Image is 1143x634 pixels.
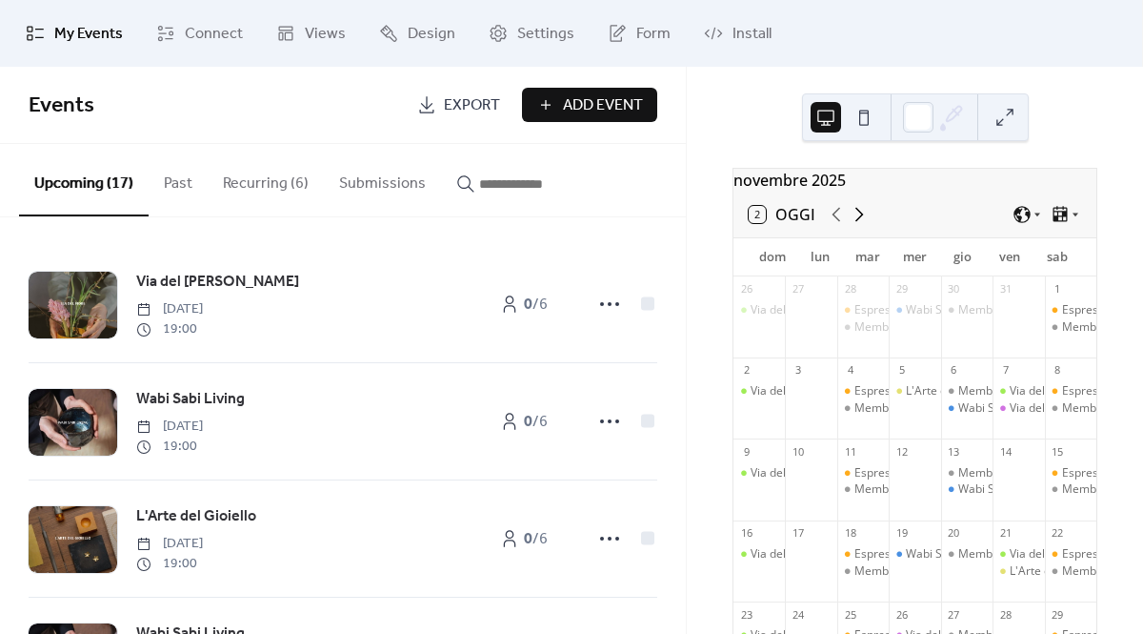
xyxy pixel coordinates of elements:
a: My Events [11,8,137,59]
div: Via del Tè [993,383,1044,399]
b: 0 [524,407,532,437]
div: mar [844,238,892,276]
div: 16 [739,526,753,541]
div: 14 [998,444,1013,459]
div: Espressione ceramica [837,546,889,562]
a: Export [403,88,514,122]
span: Add Event [563,94,643,117]
div: Via del Tè [751,383,802,399]
div: Via del Tè [1010,383,1061,399]
div: Espressione ceramica [1045,465,1096,481]
span: Events [29,85,94,127]
div: 2 [739,363,753,378]
div: Membership [1062,400,1130,417]
div: Espressione ceramica [1045,383,1096,399]
span: My Events [54,23,123,46]
button: Upcoming (17) [19,144,149,216]
div: Via del Tè [751,465,802,481]
div: Membership [1062,563,1130,580]
div: 28 [843,282,857,297]
div: Via del Tè [1010,546,1061,562]
span: L'Arte del Gioiello [136,505,256,528]
div: Membership [941,546,993,562]
div: 29 [1051,607,1065,622]
span: Views [305,23,346,46]
span: Connect [185,23,243,46]
div: Membership [854,319,922,336]
div: 26 [739,282,753,297]
div: Membership [941,302,993,318]
div: Membership [1045,481,1096,498]
span: 19:00 [136,437,203,457]
div: Via del Tè [751,302,802,318]
div: 7 [998,363,1013,378]
a: 0/6 [476,522,571,556]
a: Settings [474,8,589,59]
div: 1 [1051,282,1065,297]
div: 12 [894,444,909,459]
a: Views [262,8,360,59]
button: Add Event [522,88,657,122]
div: 9 [739,444,753,459]
div: Membership [854,563,922,580]
span: Wabi Sabi Living [136,388,245,411]
span: / 6 [524,294,548,317]
div: 25 [843,607,857,622]
a: 0/6 [476,287,571,321]
button: Past [149,144,208,215]
div: Wabi Sabi Living [941,481,993,498]
div: Via del Tè [993,546,1044,562]
div: 24 [791,607,805,622]
div: Espressione ceramica [854,546,972,562]
div: mer [892,238,939,276]
div: L'Arte del Gioiello [906,383,999,399]
a: Via del [PERSON_NAME] [136,270,299,295]
div: novembre 2025 [733,169,1096,192]
div: Wabi Sabi Living [958,481,1044,498]
div: Via del Tè [733,383,785,399]
span: / 6 [524,528,548,551]
div: Membership [1062,319,1130,336]
div: L'Arte del Gioiello [993,563,1044,580]
span: [DATE] [136,417,203,437]
span: Settings [517,23,574,46]
div: 4 [843,363,857,378]
div: 8 [1051,363,1065,378]
button: 2Oggi [742,201,822,228]
a: Form [593,8,685,59]
div: Via del [PERSON_NAME] [1010,400,1137,417]
div: gio [938,238,986,276]
div: 11 [843,444,857,459]
div: 30 [947,282,961,297]
a: Connect [142,8,257,59]
div: 6 [947,363,961,378]
div: Wabi Sabi Living [889,546,940,562]
div: Membership [837,563,889,580]
div: dom [749,238,796,276]
div: Wabi Sabi Living [941,400,993,417]
div: Via del Tè [733,546,785,562]
div: 21 [998,526,1013,541]
div: Via del Tè [733,465,785,481]
a: L'Arte del Gioiello [136,504,256,529]
div: Via del Tè [733,302,785,318]
div: 27 [947,607,961,622]
div: Espressione ceramica [854,302,972,318]
div: 31 [998,282,1013,297]
div: 17 [791,526,805,541]
b: 0 [524,290,532,319]
div: lun [796,238,844,276]
div: 5 [894,363,909,378]
div: Espressione ceramica [837,302,889,318]
div: L'Arte del Gioiello [889,383,940,399]
div: Via del Tè [751,546,802,562]
span: / 6 [524,411,548,434]
button: Submissions [324,144,441,215]
button: Recurring (6) [208,144,324,215]
div: Membership [1062,481,1130,498]
div: Membership [837,319,889,336]
div: Membership [941,465,993,481]
div: 26 [894,607,909,622]
span: 19:00 [136,319,203,339]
